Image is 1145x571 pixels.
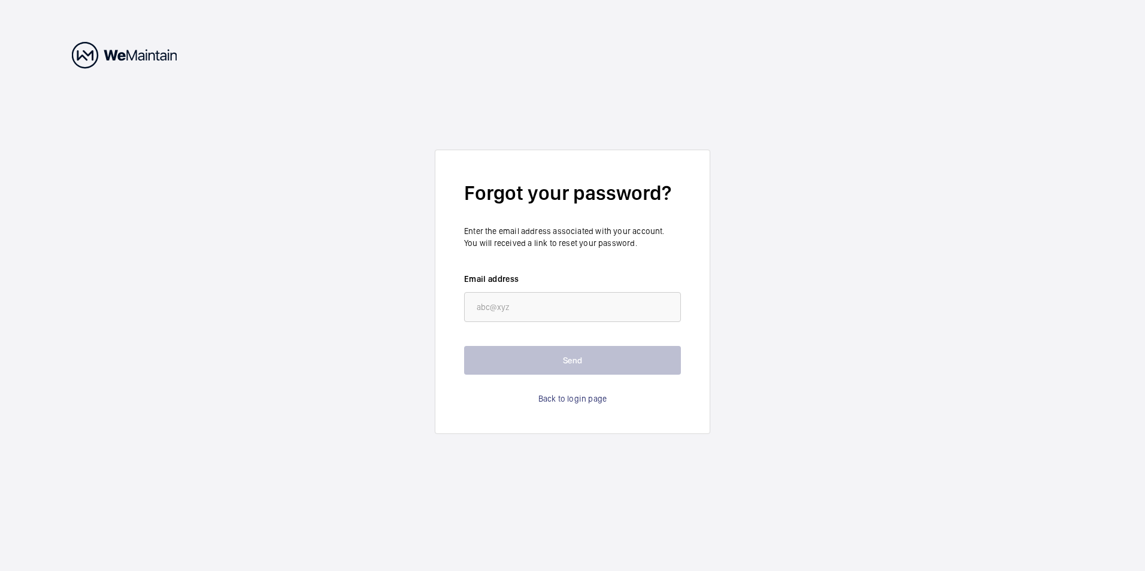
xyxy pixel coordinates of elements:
h2: Forgot your password? [464,179,681,207]
label: Email address [464,273,681,285]
input: abc@xyz [464,292,681,322]
a: Back to login page [538,393,607,405]
button: Send [464,346,681,375]
p: Enter the email address associated with your account. You will received a link to reset your pass... [464,225,681,249]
